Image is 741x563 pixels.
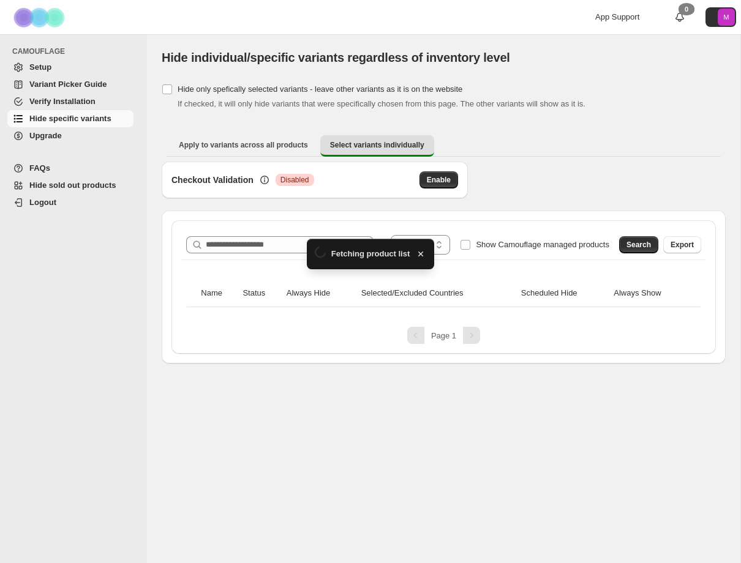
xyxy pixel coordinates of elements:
span: Apply to variants across all products [179,140,308,150]
span: Avatar with initials M [718,9,735,26]
span: Select variants individually [330,140,424,150]
nav: Pagination [181,327,706,344]
button: Export [663,236,701,253]
span: Variant Picker Guide [29,80,107,89]
th: Selected/Excluded Countries [358,280,517,307]
span: If checked, it will only hide variants that were specifically chosen from this page. The other va... [178,99,585,108]
a: Setup [7,59,134,76]
button: Apply to variants across all products [169,135,318,155]
span: Enable [427,175,451,185]
span: Fetching product list [331,248,410,260]
a: FAQs [7,160,134,177]
span: Hide individual/specific variants regardless of inventory level [162,51,510,64]
span: Show Camouflage managed products [476,240,609,249]
span: Logout [29,198,56,207]
div: Select variants individually [162,162,726,364]
button: Search [619,236,658,253]
span: Disabled [280,175,309,185]
a: Hide specific variants [7,110,134,127]
span: Upgrade [29,131,62,140]
button: Avatar with initials M [705,7,736,27]
span: Hide specific variants [29,114,111,123]
span: Hide only spefically selected variants - leave other variants as it is on the website [178,84,462,94]
a: Variant Picker Guide [7,76,134,93]
th: Always Hide [283,280,358,307]
th: Scheduled Hide [517,280,611,307]
text: M [723,13,729,21]
button: Enable [419,171,458,188]
a: Logout [7,194,134,211]
span: Page 1 [431,331,456,340]
span: CAMOUFLAGE [12,47,138,56]
div: 0 [679,3,694,15]
a: Hide sold out products [7,177,134,194]
th: Always Show [610,280,690,307]
a: Upgrade [7,127,134,144]
span: Hide sold out products [29,181,116,190]
button: Select variants individually [320,135,434,157]
h3: Checkout Validation [171,174,254,186]
th: Status [239,280,282,307]
span: App Support [595,12,639,21]
a: Verify Installation [7,93,134,110]
span: Verify Installation [29,97,96,106]
span: FAQs [29,163,50,173]
th: Name [197,280,239,307]
span: Setup [29,62,51,72]
span: Search [626,240,651,250]
a: 0 [674,11,686,23]
img: Camouflage [10,1,71,34]
span: Export [671,240,694,250]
